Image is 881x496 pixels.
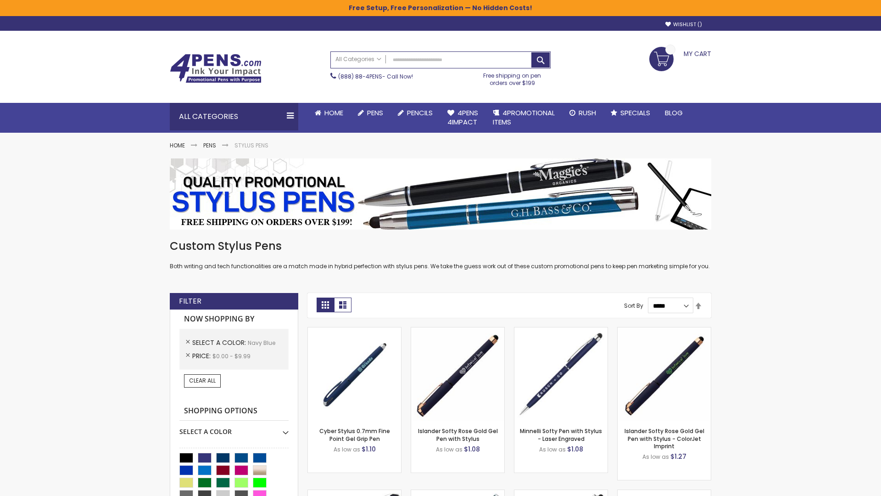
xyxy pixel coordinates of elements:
span: All Categories [335,56,381,63]
h1: Custom Stylus Pens [170,239,711,254]
span: $1.10 [362,445,376,454]
div: All Categories [170,103,298,130]
a: 4PROMOTIONALITEMS [485,103,562,133]
span: Navy Blue [248,339,275,347]
div: Select A Color [179,421,289,436]
span: $1.08 [464,445,480,454]
span: Price [192,351,212,361]
span: Pens [367,108,383,118]
span: Home [324,108,343,118]
span: $1.27 [670,452,686,461]
a: 4Pens4impact [440,103,485,133]
a: Wishlist [665,21,702,28]
strong: Stylus Pens [234,141,268,149]
a: Islander Softy Rose Gold Gel Pen with Stylus - ColorJet Imprint-Navy Blue [618,327,711,335]
img: Islander Softy Rose Gold Gel Pen with Stylus - ColorJet Imprint-Navy Blue [618,327,711,421]
a: Pencils [390,103,440,123]
div: Free shipping on pen orders over $199 [474,68,551,87]
img: 4Pens Custom Pens and Promotional Products [170,54,262,83]
span: Blog [665,108,683,118]
a: Clear All [184,374,221,387]
a: Blog [658,103,690,123]
span: Pencils [407,108,433,118]
a: Islander Softy Rose Gold Gel Pen with Stylus-Navy Blue [411,327,504,335]
img: Minnelli Softy Pen with Stylus - Laser Engraved-Navy Blue [514,327,608,421]
span: - Call Now! [338,73,413,80]
strong: Shopping Options [179,401,289,421]
a: Home [170,141,185,149]
span: $0.00 - $9.99 [212,352,251,360]
strong: Grid [317,298,334,312]
span: Select A Color [192,338,248,347]
span: As low as [642,453,669,461]
a: (888) 88-4PENS [338,73,382,80]
img: Stylus Pens [170,158,711,230]
span: Rush [579,108,596,118]
a: Rush [562,103,603,123]
a: Cyber Stylus 0.7mm Fine Point Gel Grip Pen-Navy Blue [308,327,401,335]
a: Specials [603,103,658,123]
strong: Now Shopping by [179,310,289,329]
span: 4Pens 4impact [447,108,478,127]
a: Cyber Stylus 0.7mm Fine Point Gel Grip Pen [319,427,390,442]
a: All Categories [331,52,386,67]
a: Pens [351,103,390,123]
img: Islander Softy Rose Gold Gel Pen with Stylus-Navy Blue [411,327,504,421]
a: Islander Softy Rose Gold Gel Pen with Stylus [418,427,498,442]
span: $1.08 [567,445,583,454]
span: As low as [539,445,566,453]
span: Clear All [189,377,216,384]
strong: Filter [179,296,201,306]
a: Minnelli Softy Pen with Stylus - Laser Engraved [520,427,602,442]
span: 4PROMOTIONAL ITEMS [493,108,555,127]
span: Specials [620,108,650,118]
a: Home [307,103,351,123]
span: As low as [436,445,463,453]
a: Islander Softy Rose Gold Gel Pen with Stylus - ColorJet Imprint [625,427,704,450]
img: Cyber Stylus 0.7mm Fine Point Gel Grip Pen-Navy Blue [308,327,401,421]
div: Both writing and tech functionalities are a match made in hybrid perfection with stylus pens. We ... [170,239,711,271]
span: As low as [334,445,360,453]
label: Sort By [624,302,643,310]
a: Minnelli Softy Pen with Stylus - Laser Engraved-Navy Blue [514,327,608,335]
a: Pens [203,141,216,149]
